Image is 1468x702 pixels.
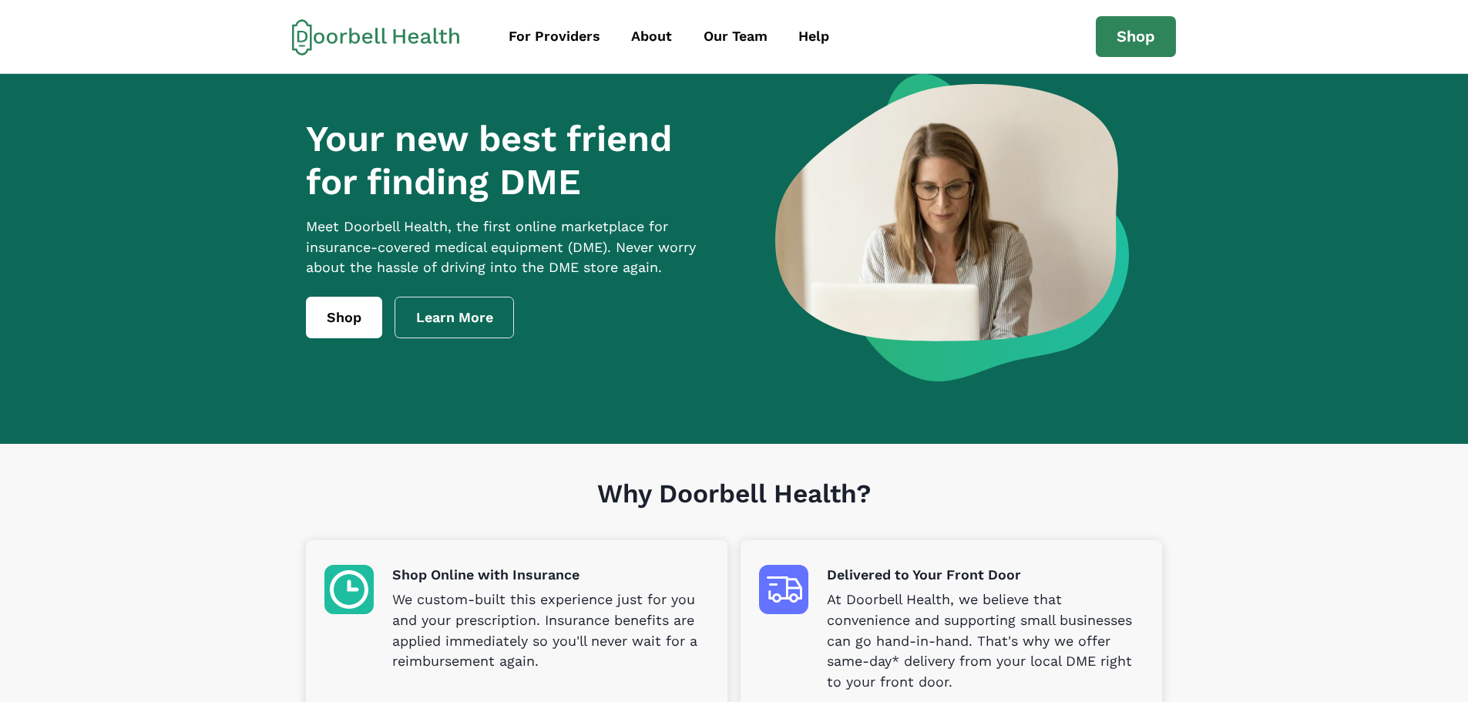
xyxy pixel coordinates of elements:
p: We custom-built this experience just for you and your prescription. Insurance benefits are applie... [392,589,709,673]
h1: Why Doorbell Health? [306,479,1162,541]
a: Our Team [690,19,781,54]
p: Meet Doorbell Health, the first online marketplace for insurance-covered medical equipment (DME).... [306,217,725,279]
div: About [631,26,672,47]
img: a woman looking at a computer [775,74,1129,381]
a: For Providers [495,19,614,54]
p: Delivered to Your Front Door [827,565,1144,586]
p: At Doorbell Health, we believe that convenience and supporting small businesses can go hand-in-ha... [827,589,1144,693]
a: About [617,19,686,54]
img: Shop Online with Insurance icon [324,565,374,614]
a: Help [784,19,843,54]
p: Shop Online with Insurance [392,565,709,586]
a: Shop [306,297,382,338]
a: Shop [1096,16,1176,58]
h1: Your new best friend for finding DME [306,117,725,204]
div: Help [798,26,829,47]
img: Delivered to Your Front Door icon [759,565,808,614]
a: Learn More [395,297,515,338]
div: For Providers [509,26,600,47]
div: Our Team [704,26,768,47]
